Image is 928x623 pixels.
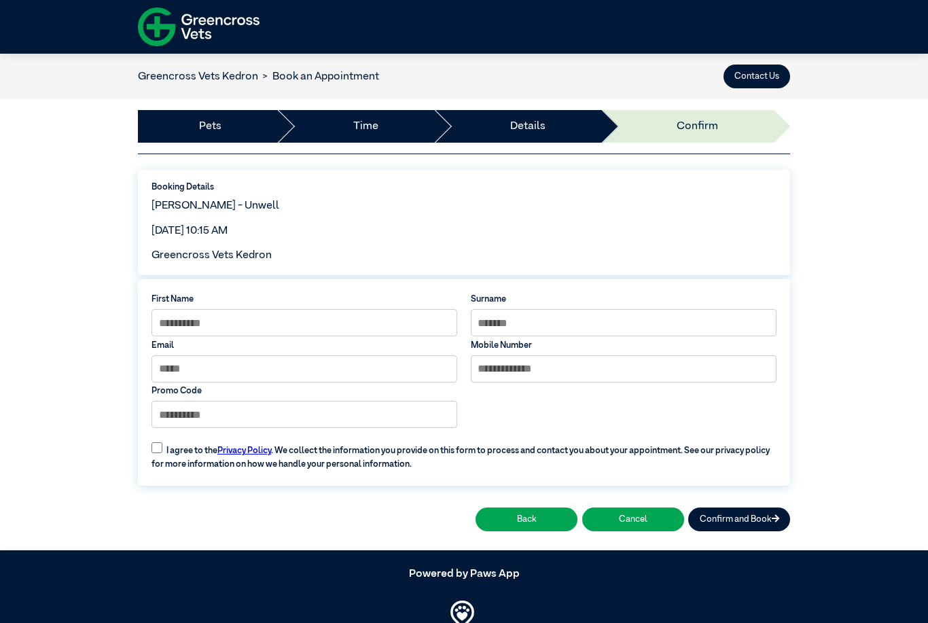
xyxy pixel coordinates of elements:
span: [PERSON_NAME] - Unwell [151,200,279,211]
button: Contact Us [724,65,790,88]
nav: breadcrumb [138,69,379,85]
label: Email [151,339,457,352]
h5: Powered by Paws App [138,568,790,581]
button: Cancel [582,508,684,531]
img: f-logo [138,3,260,50]
a: Pets [199,118,221,135]
li: Book an Appointment [258,69,379,85]
button: Confirm and Book [688,508,790,531]
label: First Name [151,293,457,306]
label: I agree to the . We collect the information you provide on this form to process and contact you a... [145,434,783,471]
label: Surname [471,293,777,306]
label: Booking Details [151,181,777,194]
a: Greencross Vets Kedron [138,71,258,82]
input: I agree to thePrivacy Policy. We collect the information you provide on this form to process and ... [151,442,162,453]
span: Greencross Vets Kedron [151,250,272,261]
a: Privacy Policy [217,446,271,455]
label: Mobile Number [471,339,777,352]
a: Details [510,118,546,135]
label: Promo Code [151,385,457,397]
span: [DATE] 10:15 AM [151,226,228,236]
a: Time [353,118,378,135]
button: Back [476,508,577,531]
